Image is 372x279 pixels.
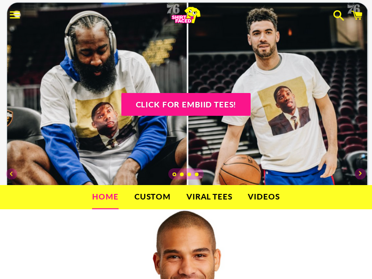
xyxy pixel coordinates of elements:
a: Slide 1, current [173,173,177,178]
a: Load slide 3 [187,173,192,178]
a: Click for Embiid tees! [121,93,251,116]
a: Home [85,185,125,208]
a: Load slide 2 [180,173,185,178]
a: Viral Tees [179,185,239,208]
a: Load slide 4 [195,173,199,178]
button: Previous slide [1,164,22,184]
a: Custom [127,185,178,208]
button: Next slide [350,164,371,184]
img: ShirtFaced [171,7,201,24]
a: Videos [241,185,286,208]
